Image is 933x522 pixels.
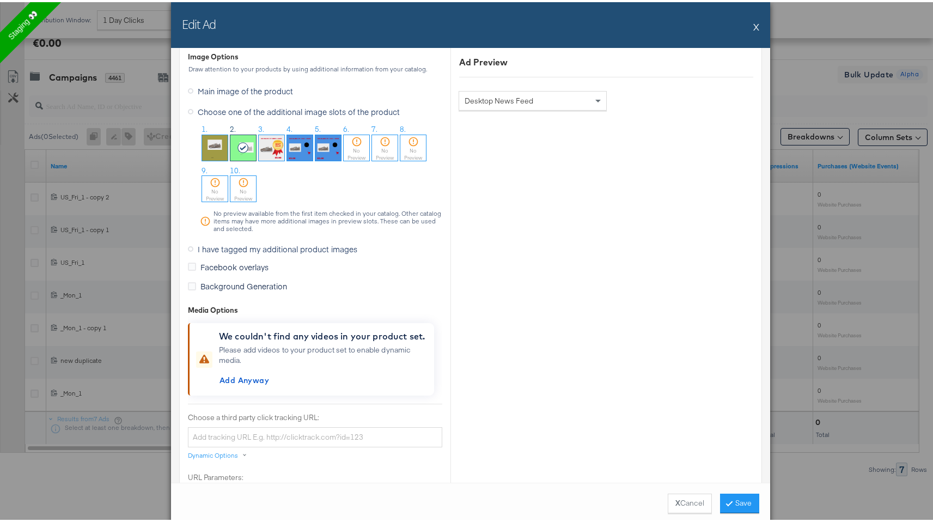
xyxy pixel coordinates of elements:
[230,122,236,132] span: 2.
[188,425,442,445] input: Add tracking URL E.g. http://clicktrack.com?id=123
[465,94,533,104] span: Desktop News Feed
[230,163,240,174] span: 10.
[372,145,398,159] div: No Preview
[459,54,753,66] div: Ad Preview
[315,133,341,159] img: lj1WM-JZkvvRij5Lr8-YzQ.jpg
[400,122,406,132] span: 8.
[188,470,442,481] label: URL Parameters:
[219,343,430,387] div: Please add videos to your product set to enable dynamic media.
[202,122,208,132] span: 1.
[188,449,238,458] div: Dynamic Options
[188,410,442,421] label: Choose a third party click tracking URL:
[344,145,369,159] div: No Preview
[287,133,313,159] img: lj1WM-JZkvvRij5Lr8-YzQ.jpg
[343,122,349,132] span: 6.
[202,186,228,200] div: No Preview
[198,241,357,252] span: I have tagged my additional product images
[371,122,377,132] span: 7.
[198,83,293,94] span: Main image of the product
[286,122,292,132] span: 4.
[200,259,269,270] span: Facebook overlays
[188,50,239,60] div: Image Options
[202,163,208,174] span: 9.
[219,372,269,385] span: Add Anyway
[753,14,759,35] button: X
[213,208,442,230] div: No preview available from the first item checked in your catalog. Other catalog items may have mo...
[202,133,228,159] img: HGoobY_UCWvIsk_8RrFGZw.jpg
[259,133,284,159] img: 3TSNl3rYF0pHekFqD8eXFg.jpg
[188,63,442,71] div: Draw attention to your products by using additional information from your catalog.
[200,278,287,289] span: Background Generation
[675,496,680,506] strong: X
[668,491,712,511] button: XCancel
[230,186,256,200] div: No Preview
[215,369,273,387] button: Add Anyway
[315,122,321,132] span: 5.
[188,303,442,313] div: Media Options
[182,14,216,30] h2: Edit Ad
[258,122,264,132] span: 3.
[400,145,426,159] div: No Preview
[198,104,400,115] span: Choose one of the additional image slots of the product
[219,327,430,341] div: We couldn't find any videos in your product set.
[720,491,759,511] button: Save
